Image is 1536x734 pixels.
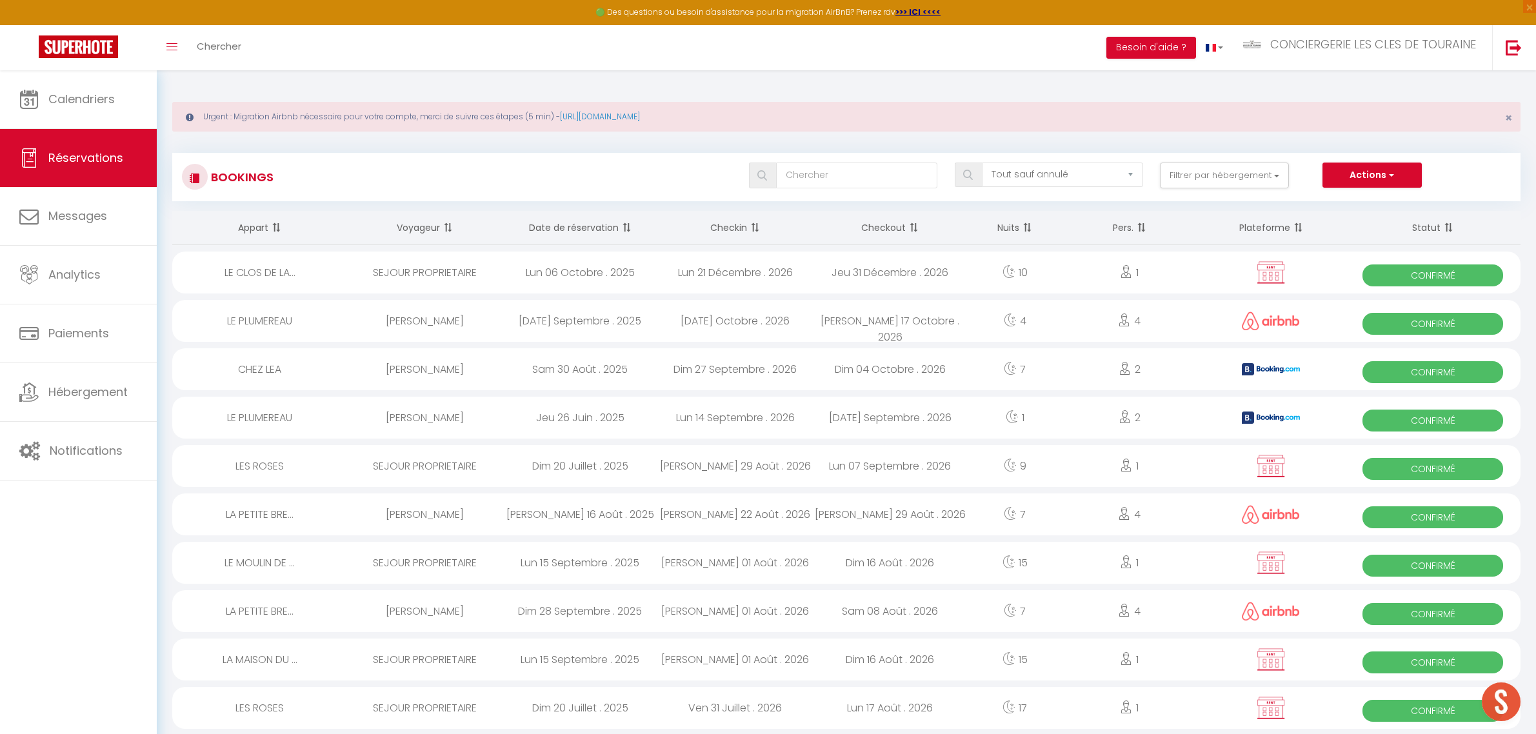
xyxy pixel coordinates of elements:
[1505,112,1512,124] button: Close
[1233,25,1492,70] a: ... CONCIERGERIE LES CLES DE TOURAINE
[895,6,941,17] a: >>> ICI <<<<
[657,211,812,245] th: Sort by checkin
[172,211,348,245] th: Sort by rentals
[1160,163,1289,188] button: Filtrer par hébergement
[48,325,109,341] span: Paiements
[1505,110,1512,126] span: ×
[1270,36,1476,52] span: CONCIERGERIE LES CLES DE TOURAINE
[503,211,657,245] th: Sort by booking date
[187,25,251,70] a: Chercher
[48,91,115,107] span: Calendriers
[813,211,968,245] th: Sort by checkout
[197,39,241,53] span: Chercher
[968,211,1062,245] th: Sort by nights
[1106,37,1196,59] button: Besoin d'aide ?
[776,163,937,188] input: Chercher
[39,35,118,58] img: Super Booking
[208,163,274,192] h3: Bookings
[348,211,503,245] th: Sort by guest
[1345,211,1521,245] th: Sort by status
[1242,39,1262,50] img: ...
[172,102,1521,132] div: Urgent : Migration Airbnb nécessaire pour votre compte, merci de suivre ces étapes (5 min) -
[48,266,101,283] span: Analytics
[560,111,640,122] a: [URL][DOMAIN_NAME]
[1197,211,1345,245] th: Sort by channel
[50,442,123,459] span: Notifications
[48,208,107,224] span: Messages
[1506,39,1522,55] img: logout
[1062,211,1197,245] th: Sort by people
[1482,682,1521,721] div: Ouvrir le chat
[1322,163,1422,188] button: Actions
[48,384,128,400] span: Hébergement
[48,150,123,166] span: Réservations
